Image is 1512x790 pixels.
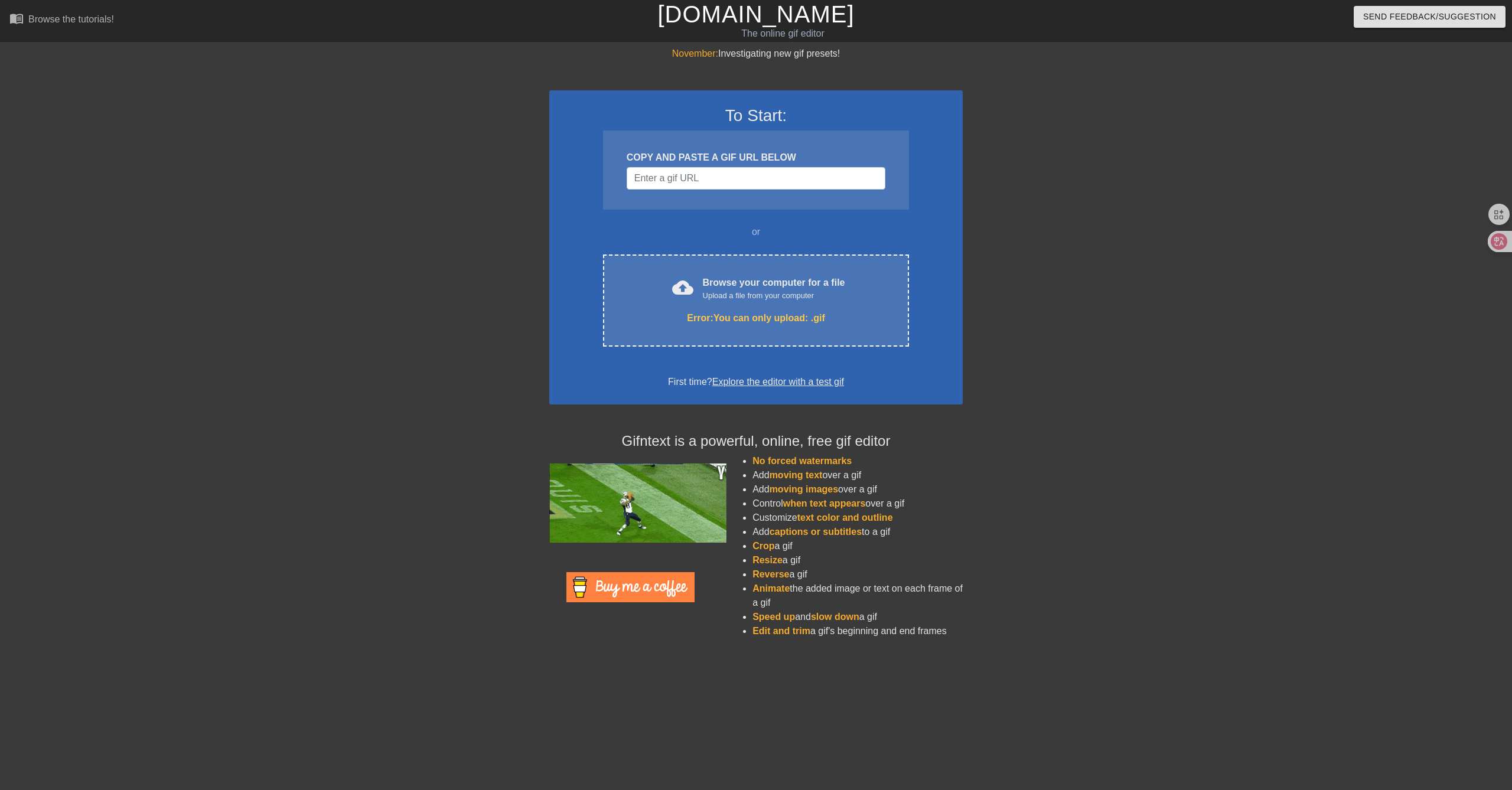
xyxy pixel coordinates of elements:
li: the added image or text on each frame of a gif [752,582,963,610]
span: Send Feedback/Suggestion [1363,9,1496,24]
li: and a gif [752,610,963,624]
span: Reverse [752,569,789,579]
li: a gif [752,567,963,582]
div: Upload a file from your computer [703,290,845,302]
a: Browse the tutorials! [9,11,114,30]
a: [DOMAIN_NAME] [657,1,854,27]
span: Edit and trim [752,626,810,636]
img: football_small.gif [549,463,726,543]
li: Control over a gif [752,497,963,511]
button: Send Feedback/Suggestion [1354,6,1506,28]
div: Investigating new gif presets! [549,47,963,61]
span: moving images [770,484,838,494]
div: First time? [565,375,947,389]
div: COPY AND PASTE A GIF URL BELOW [627,151,885,165]
h4: Gifntext is a powerful, online, free gif editor [549,433,963,450]
li: a gif [752,539,963,553]
h3: To Start: [565,106,947,126]
div: Error: You can only upload: .gif [628,311,884,325]
div: Browse your computer for a file [703,276,845,302]
input: Username [627,167,885,190]
span: slow down [811,612,859,622]
span: menu_book [9,11,24,25]
span: when text appears [783,498,866,508]
div: The online gif editor [510,27,1055,41]
img: Buy Me A Coffee [566,572,695,602]
li: Add over a gif [752,482,963,497]
li: Add over a gif [752,468,963,482]
span: Speed up [752,612,795,622]
li: a gif [752,553,963,567]
span: Resize [752,555,783,565]
span: November: [672,48,718,58]
span: Crop [752,541,774,551]
span: cloud_upload [672,277,693,298]
span: moving text [770,470,823,480]
div: Browse the tutorials! [28,14,114,24]
span: No forced watermarks [752,456,852,466]
span: Animate [752,583,790,593]
span: captions or subtitles [770,527,862,537]
span: text color and outline [797,512,893,523]
div: or [580,225,932,239]
li: a gif's beginning and end frames [752,624,963,638]
li: Customize [752,511,963,525]
li: Add to a gif [752,525,963,539]
a: Explore the editor with a test gif [712,377,844,387]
